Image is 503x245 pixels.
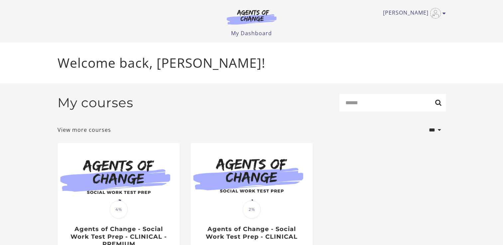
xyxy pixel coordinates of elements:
a: View more courses [58,126,111,134]
span: 4% [110,201,128,218]
h2: My courses [58,95,133,111]
img: Agents of Change Logo [220,9,284,25]
a: My Dashboard [231,30,272,37]
a: Toggle menu [383,8,442,19]
span: 2% [243,201,261,218]
p: Welcome back, [PERSON_NAME]! [58,53,446,73]
h3: Agents of Change - Social Work Test Prep - CLINICAL [197,225,306,240]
